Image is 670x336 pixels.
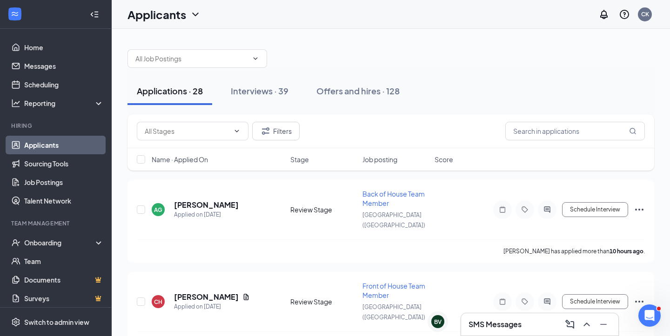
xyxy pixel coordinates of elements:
div: Team Management [11,219,102,227]
a: Home [24,38,104,57]
span: Stage [290,155,309,164]
a: Sourcing Tools [24,154,104,173]
button: ChevronUp [579,317,594,332]
svg: ComposeMessage [564,319,576,330]
div: Interviews · 39 [231,85,288,97]
span: Job posting [362,155,397,164]
a: Messages [24,57,104,75]
svg: Filter [260,125,271,137]
svg: Settings [11,317,20,327]
div: Applied on [DATE] [174,210,239,219]
div: Hiring [11,122,102,130]
div: Applied on [DATE] [174,302,250,311]
svg: Note [497,298,508,305]
button: Schedule Interview [562,202,628,217]
div: Offers and hires · 128 [316,85,400,97]
h1: Applicants [127,7,186,22]
div: CK [641,10,649,18]
svg: ChevronDown [190,9,201,20]
svg: ChevronDown [233,127,241,135]
div: CH [154,298,162,306]
div: Review Stage [290,297,357,306]
div: BV [434,318,442,326]
span: Score [435,155,453,164]
button: Filter Filters [252,122,300,140]
svg: ActiveChat [542,206,553,213]
svg: MagnifyingGlass [629,127,636,135]
div: AG [154,206,162,214]
div: Reporting [24,99,104,108]
button: ComposeMessage [563,317,577,332]
a: Applicants [24,136,104,154]
svg: UserCheck [11,238,20,247]
svg: Tag [519,206,530,213]
button: Schedule Interview [562,294,628,309]
svg: Collapse [90,10,99,19]
svg: WorkstreamLogo [10,9,20,19]
svg: Document [242,293,250,301]
input: Search in applications [505,122,645,140]
iframe: Intercom live chat [638,304,661,327]
div: Switch to admin view [24,317,89,327]
h5: [PERSON_NAME] [174,292,239,302]
input: All Stages [145,126,229,136]
svg: Tag [519,298,530,305]
svg: ChevronUp [581,319,592,330]
svg: ActiveChat [542,298,553,305]
svg: Ellipses [634,296,645,307]
svg: Ellipses [634,204,645,215]
div: Applications · 28 [137,85,203,97]
span: [GEOGRAPHIC_DATA] ([GEOGRAPHIC_DATA]) [362,303,425,321]
div: Review Stage [290,205,357,214]
a: Team [24,252,104,270]
span: Front of House Team Member [362,282,425,299]
svg: ChevronDown [252,55,259,62]
svg: QuestionInfo [619,9,630,20]
a: DocumentsCrown [24,270,104,289]
svg: Analysis [11,99,20,108]
svg: Notifications [598,9,610,20]
a: Scheduling [24,75,104,94]
div: Onboarding [24,238,96,247]
svg: Note [497,206,508,213]
span: [GEOGRAPHIC_DATA] ([GEOGRAPHIC_DATA]) [362,211,425,229]
b: 10 hours ago [610,248,643,255]
a: Job Postings [24,173,104,191]
svg: Minimize [598,319,609,330]
input: All Job Postings [135,53,248,64]
a: Talent Network [24,191,104,210]
span: Name · Applied On [152,155,208,164]
h3: SMS Messages [469,319,522,329]
button: Minimize [596,317,611,332]
p: [PERSON_NAME] has applied more than . [503,247,645,255]
a: SurveysCrown [24,289,104,308]
h5: [PERSON_NAME] [174,200,239,210]
span: Back of House Team Member [362,190,425,207]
